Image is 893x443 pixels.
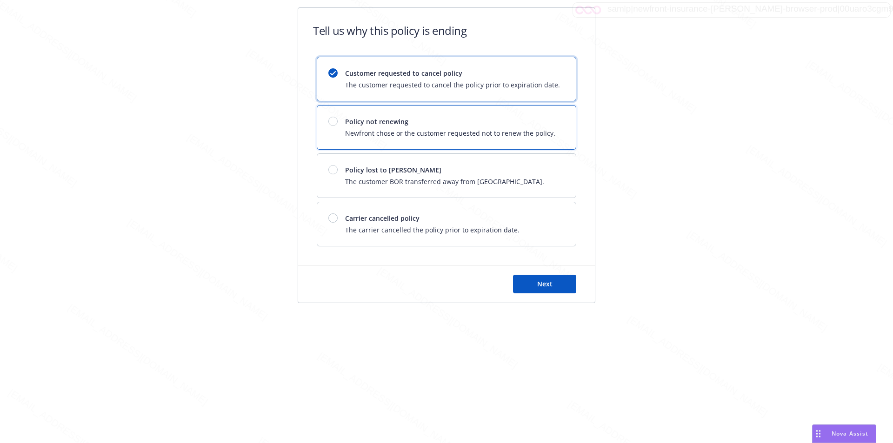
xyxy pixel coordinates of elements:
[513,275,576,293] button: Next
[537,279,553,288] span: Next
[345,80,560,90] span: The customer requested to cancel the policy prior to expiration date.
[345,177,544,186] span: The customer BOR transferred away from [GEOGRAPHIC_DATA].
[313,23,466,38] h1: Tell us why this policy is ending
[345,165,544,175] span: Policy lost to [PERSON_NAME]
[345,68,560,78] span: Customer requested to cancel policy
[813,425,824,443] div: Drag to move
[345,225,520,235] span: The carrier cancelled the policy prior to expiration date.
[832,430,868,437] span: Nova Assist
[345,128,555,138] span: Newfront chose or the customer requested not to renew the policy.
[345,117,555,126] span: Policy not renewing
[345,213,520,223] span: Carrier cancelled policy
[812,424,876,443] button: Nova Assist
